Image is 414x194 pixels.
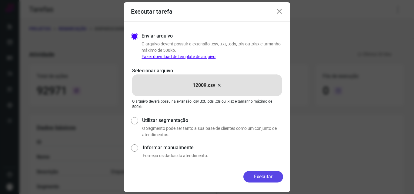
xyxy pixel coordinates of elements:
p: O Segmento pode ser tanto a sua base de clientes como um conjunto de atendimentos. [142,125,283,138]
a: Fazer download de template de arquivo [142,54,215,59]
button: Executar [243,171,283,182]
p: Selecionar arquivo [132,67,282,74]
p: 12009.csv [193,82,215,89]
label: Informar manualmente [143,144,283,151]
p: Forneça os dados do atendimento. [143,153,283,159]
p: O arquivo deverá possuir a extensão .csv, .txt, .ods, .xls ou .xlsx e tamanho máximo de 500kb. [132,99,282,110]
label: Utilizar segmentação [142,117,283,124]
label: Enviar arquivo [142,32,173,40]
h3: Executar tarefa [131,8,172,15]
p: O arquivo deverá possuir a extensão .csv, .txt, .ods, .xls ou .xlsx e tamanho máximo de 500kb. [142,41,283,60]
